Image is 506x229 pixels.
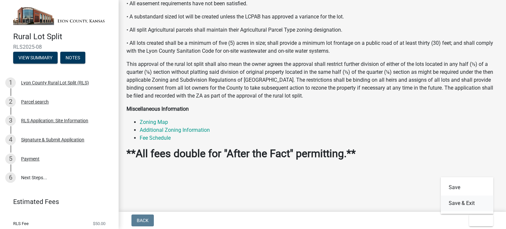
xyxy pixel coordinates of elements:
p: • All split Agricultural parcels shall maintain their Agricultural Parcel Type zoning designation. [126,26,498,34]
button: Save [441,180,493,195]
div: Exit [441,177,493,214]
span: RLS Fee [13,221,29,226]
button: Exit [469,215,493,226]
span: RLS2025-08 [13,44,105,50]
a: Estimated Fees [5,195,108,208]
wm-modal-confirm: Notes [60,56,85,61]
a: Additional Zoning Information [140,127,210,133]
div: Signature & Submit Application [21,137,84,142]
a: Fee Schedule [140,135,171,141]
strong: Miscellaneous Information [126,106,189,112]
p: This approval of the rural lot split shall also mean the owner agrees the approval shall restrict... [126,60,498,100]
div: 1 [5,77,16,88]
div: Payment [21,157,40,161]
div: Lyon County Rural Lot Split (RLS) [21,80,89,85]
div: 4 [5,134,16,145]
button: Back [131,215,154,226]
div: RLS Application: Site Information [21,118,88,123]
wm-modal-confirm: Summary [13,56,58,61]
p: • A substandard sized lot will be created unless the LCPAB has approved a variance for the lot. [126,13,498,21]
div: 5 [5,154,16,164]
a: Zoning Map [140,119,168,125]
span: $50.00 [93,221,105,226]
span: Exit [474,218,484,223]
strong: **All fees double for "After the Fact" permitting.** [126,147,356,160]
p: • All lots created shall be a minimum of five (5) acres in size; shall provide a minimum lot fron... [126,39,498,55]
div: 6 [5,172,16,183]
button: Notes [60,52,85,64]
div: 2 [5,97,16,107]
div: Parcel search [21,100,49,104]
button: Save & Exit [441,195,493,211]
div: 3 [5,115,16,126]
img: Lyon County, Kansas [13,7,108,25]
button: View Summary [13,52,58,64]
h4: Rural Lot Split [13,32,113,42]
span: Back [137,218,149,223]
